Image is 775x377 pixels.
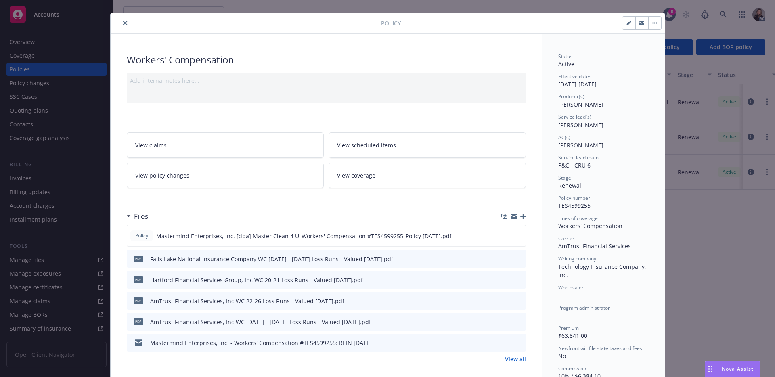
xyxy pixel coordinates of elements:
[558,312,560,319] span: -
[558,154,599,161] span: Service lead team
[558,101,603,108] span: [PERSON_NAME]
[329,163,526,188] a: View coverage
[156,232,452,240] span: Mastermind Enterprises, Inc. [dba] Master Clean 4 U_Workers' Compensation #TES4599255_Policy [DAT...
[558,352,566,360] span: No
[134,256,143,262] span: pdf
[150,276,363,284] div: Hartford Financial Services Group, Inc WC 20-21 Loss Runs - Valued [DATE].pdf
[558,222,622,230] span: Workers' Compensation
[505,355,526,363] a: View all
[134,318,143,325] span: pdf
[558,113,591,120] span: Service lead(s)
[503,255,509,263] button: download file
[558,174,571,181] span: Stage
[150,297,344,305] div: AmTrust Financial Services, Inc WC 22-26 Loss Runs - Valued [DATE].pdf
[558,215,598,222] span: Lines of coverage
[558,161,591,169] span: P&C - CRU 6
[558,121,603,129] span: [PERSON_NAME]
[503,318,509,326] button: download file
[127,53,526,67] div: Workers' Compensation
[558,291,560,299] span: -
[705,361,760,377] button: Nova Assist
[705,361,715,377] div: Drag to move
[127,211,148,222] div: Files
[515,318,523,326] button: preview file
[515,232,522,240] button: preview file
[558,60,574,68] span: Active
[515,339,523,347] button: preview file
[558,53,572,60] span: Status
[515,276,523,284] button: preview file
[558,255,596,262] span: Writing company
[515,297,523,305] button: preview file
[558,284,584,291] span: Wholesaler
[134,232,150,239] span: Policy
[558,73,649,88] div: [DATE] - [DATE]
[130,76,523,85] div: Add internal notes here...
[134,276,143,283] span: pdf
[127,163,324,188] a: View policy changes
[135,171,189,180] span: View policy changes
[558,235,574,242] span: Carrier
[558,182,581,189] span: Renewal
[558,242,631,250] span: AmTrust Financial Services
[150,339,372,347] div: Mastermind Enterprises, Inc. - Workers' Compensation #TES4599255: REIN [DATE]
[558,134,570,141] span: AC(s)
[381,19,401,27] span: Policy
[337,171,375,180] span: View coverage
[329,132,526,158] a: View scheduled items
[558,73,591,80] span: Effective dates
[558,304,610,311] span: Program administrator
[558,345,642,352] span: Newfront will file state taxes and fees
[558,195,590,201] span: Policy number
[150,255,393,263] div: Falls Lake National Insurance Company WC [DATE] - [DATE] Loss Runs - Valued [DATE].pdf
[558,325,579,331] span: Premium
[515,255,523,263] button: preview file
[503,339,509,347] button: download file
[150,318,371,326] div: AmTrust Financial Services, Inc WC [DATE] - [DATE] Loss Runs - Valued [DATE].pdf
[502,232,509,240] button: download file
[503,276,509,284] button: download file
[558,202,591,209] span: TES4599255
[558,93,584,100] span: Producer(s)
[558,365,586,372] span: Commission
[558,332,587,339] span: $63,841.00
[558,141,603,149] span: [PERSON_NAME]
[127,132,324,158] a: View claims
[134,297,143,304] span: pdf
[722,365,754,372] span: Nova Assist
[120,18,130,28] button: close
[135,141,167,149] span: View claims
[134,211,148,222] h3: Files
[337,141,396,149] span: View scheduled items
[503,297,509,305] button: download file
[558,263,648,279] span: Technology Insurance Company, Inc.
